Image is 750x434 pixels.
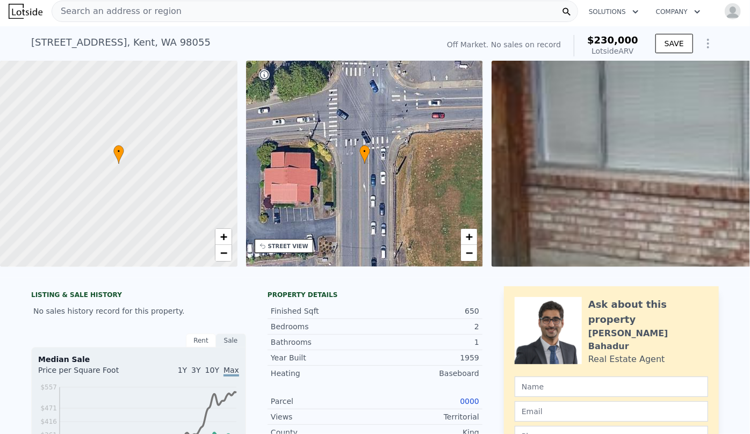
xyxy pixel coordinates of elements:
[31,291,246,301] div: LISTING & SALE HISTORY
[375,411,479,422] div: Territorial
[587,34,638,46] span: $230,000
[38,365,139,382] div: Price per Square Foot
[655,34,693,53] button: SAVE
[191,366,200,374] span: 3Y
[447,39,561,50] div: Off Market. No sales on record
[215,229,232,245] a: Zoom in
[271,411,375,422] div: Views
[588,327,708,353] div: [PERSON_NAME] Bahadur
[220,230,227,243] span: +
[375,368,479,379] div: Baseboard
[461,229,477,245] a: Zoom in
[375,337,479,348] div: 1
[697,33,719,54] button: Show Options
[271,368,375,379] div: Heating
[271,352,375,363] div: Year Built
[466,230,473,243] span: +
[460,397,479,406] a: 0000
[113,147,124,156] span: •
[515,401,708,422] input: Email
[52,5,182,18] span: Search an address or region
[461,245,477,261] a: Zoom out
[31,301,246,321] div: No sales history record for this property.
[223,366,239,377] span: Max
[38,354,239,365] div: Median Sale
[587,46,638,56] div: Lotside ARV
[186,334,216,348] div: Rent
[724,3,741,20] img: avatar
[216,334,246,348] div: Sale
[271,337,375,348] div: Bathrooms
[205,366,219,374] span: 10Y
[178,366,187,374] span: 1Y
[40,404,57,412] tspan: $471
[375,352,479,363] div: 1959
[271,396,375,407] div: Parcel
[588,297,708,327] div: Ask about this property
[215,245,232,261] a: Zoom out
[359,147,370,156] span: •
[515,377,708,397] input: Name
[359,145,370,164] div: •
[40,384,57,391] tspan: $557
[580,2,647,21] button: Solutions
[268,242,308,250] div: STREET VIEW
[375,321,479,332] div: 2
[271,321,375,332] div: Bedrooms
[9,4,42,19] img: Lotside
[113,145,124,164] div: •
[31,35,211,50] div: [STREET_ADDRESS] , Kent , WA 98055
[375,306,479,316] div: 650
[271,306,375,316] div: Finished Sqft
[647,2,709,21] button: Company
[466,246,473,259] span: −
[588,353,665,366] div: Real Estate Agent
[268,291,482,299] div: Property details
[40,418,57,425] tspan: $416
[220,246,227,259] span: −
